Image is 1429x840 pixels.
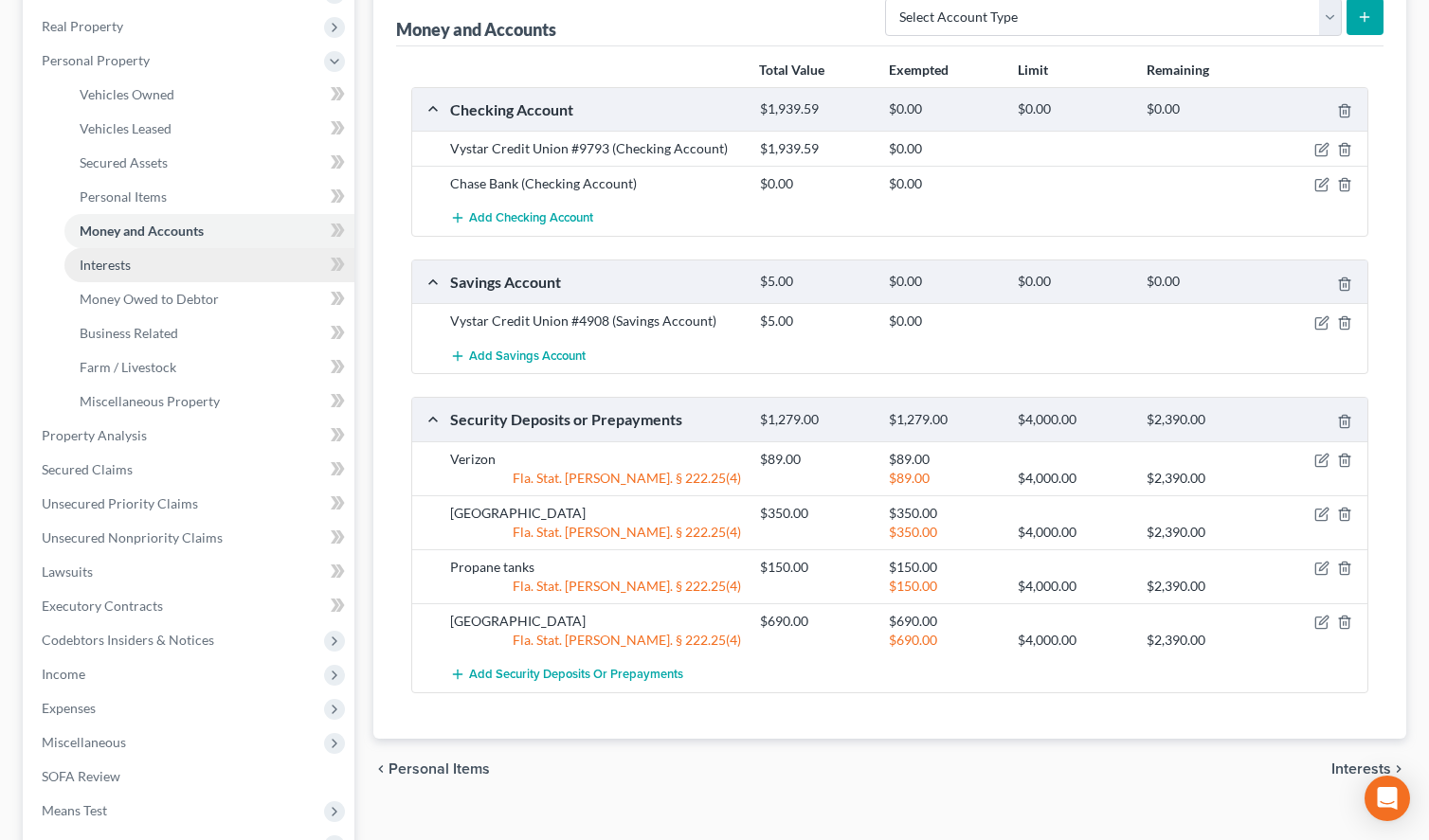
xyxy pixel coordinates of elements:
div: $5.00 [751,273,879,291]
div: $2,390.00 [1137,631,1266,650]
div: $89.00 [879,469,1008,488]
div: $690.00 [751,612,879,631]
span: Miscellaneous Property [80,393,220,409]
span: Farm / Livestock [80,359,176,375]
div: Open Intercom Messenger [1365,776,1410,821]
div: $5.00 [751,312,879,331]
div: $1,939.59 [751,139,879,158]
span: Business Related [80,325,178,341]
div: Verizon [441,450,751,469]
span: Income [42,666,85,682]
i: chevron_right [1391,761,1406,777]
i: chevron_left [373,761,389,777]
div: Fla. Stat. [PERSON_NAME]. § 222.25(4) [441,631,751,650]
div: $4,000.00 [1008,577,1137,596]
span: Personal Property [42,52,150,68]
div: $350.00 [879,504,1008,523]
span: Add Security Deposits or Prepayments [469,667,683,682]
span: Secured Claims [42,461,133,477]
div: $0.00 [879,139,1008,158]
div: $150.00 [879,558,1008,577]
div: $4,000.00 [1008,523,1137,542]
div: Vystar Credit Union #9793 (Checking Account) [441,139,751,158]
span: Real Property [42,18,123,34]
a: Secured Assets [64,146,354,180]
a: Personal Items [64,180,354,214]
div: $0.00 [1008,100,1137,118]
div: Fla. Stat. [PERSON_NAME]. § 222.25(4) [441,577,751,596]
div: Propane tanks [441,558,751,577]
span: Codebtors Insiders & Notices [42,632,214,648]
span: Interests [1331,761,1391,777]
span: Property Analysis [42,427,147,443]
span: Expenses [42,700,96,716]
a: Miscellaneous Property [64,384,354,419]
a: Unsecured Priority Claims [27,487,354,521]
div: $4,000.00 [1008,411,1137,429]
div: $2,390.00 [1137,523,1266,542]
a: Money and Accounts [64,214,354,248]
div: Chase Bank (Checking Account) [441,174,751,193]
div: Vystar Credit Union #4908 (Savings Account) [441,312,751,331]
div: $0.00 [879,273,1008,291]
div: $0.00 [1008,273,1137,291]
span: Unsecured Nonpriority Claims [42,529,223,545]
div: $350.00 [751,504,879,523]
strong: Exempted [889,62,949,78]
a: Vehicles Owned [64,78,354,112]
div: $690.00 [879,631,1008,650]
div: $0.00 [879,100,1008,118]
div: $350.00 [879,523,1008,542]
span: Money and Accounts [80,223,204,239]
div: $150.00 [751,558,879,577]
a: Farm / Livestock [64,350,354,384]
div: $0.00 [751,174,879,193]
button: Add Checking Account [450,201,593,236]
div: $690.00 [879,612,1008,631]
span: SOFA Review [42,768,120,784]
button: Add Security Deposits or Prepayments [450,657,683,692]
a: Executory Contracts [27,589,354,623]
span: Interests [80,257,131,273]
span: Vehicles Leased [80,120,172,136]
button: Add Savings Account [450,338,586,373]
div: $4,000.00 [1008,631,1137,650]
a: Interests [64,248,354,282]
a: Property Analysis [27,419,354,453]
strong: Remaining [1147,62,1209,78]
div: [GEOGRAPHIC_DATA] [441,504,751,523]
a: Lawsuits [27,555,354,589]
button: Interests chevron_right [1331,761,1406,777]
div: $89.00 [879,450,1008,469]
div: $0.00 [1137,100,1266,118]
span: Personal Items [80,188,167,205]
span: Vehicles Owned [80,86,174,102]
div: Savings Account [441,272,751,292]
span: Money Owed to Debtor [80,291,219,307]
div: Fla. Stat. [PERSON_NAME]. § 222.25(4) [441,523,751,542]
div: [GEOGRAPHIC_DATA] [441,612,751,631]
a: Vehicles Leased [64,112,354,146]
strong: Limit [1018,62,1048,78]
strong: Total Value [759,62,824,78]
span: Executory Contracts [42,598,163,614]
div: $89.00 [751,450,879,469]
div: Money and Accounts [396,18,556,41]
span: Miscellaneous [42,734,126,750]
div: $150.00 [879,577,1008,596]
a: Secured Claims [27,453,354,487]
div: $0.00 [1137,273,1266,291]
div: Fla. Stat. [PERSON_NAME]. § 222.25(4) [441,469,751,488]
div: $2,390.00 [1137,411,1266,429]
span: Add Checking Account [469,211,593,226]
div: $1,939.59 [751,100,879,118]
div: $0.00 [879,312,1008,331]
span: Secured Assets [80,154,168,170]
div: $1,279.00 [879,411,1008,429]
span: Unsecured Priority Claims [42,495,198,511]
a: Business Related [64,316,354,350]
span: Lawsuits [42,563,93,580]
span: Means Test [42,802,107,818]
div: $4,000.00 [1008,469,1137,488]
span: Personal Items [389,761,490,777]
